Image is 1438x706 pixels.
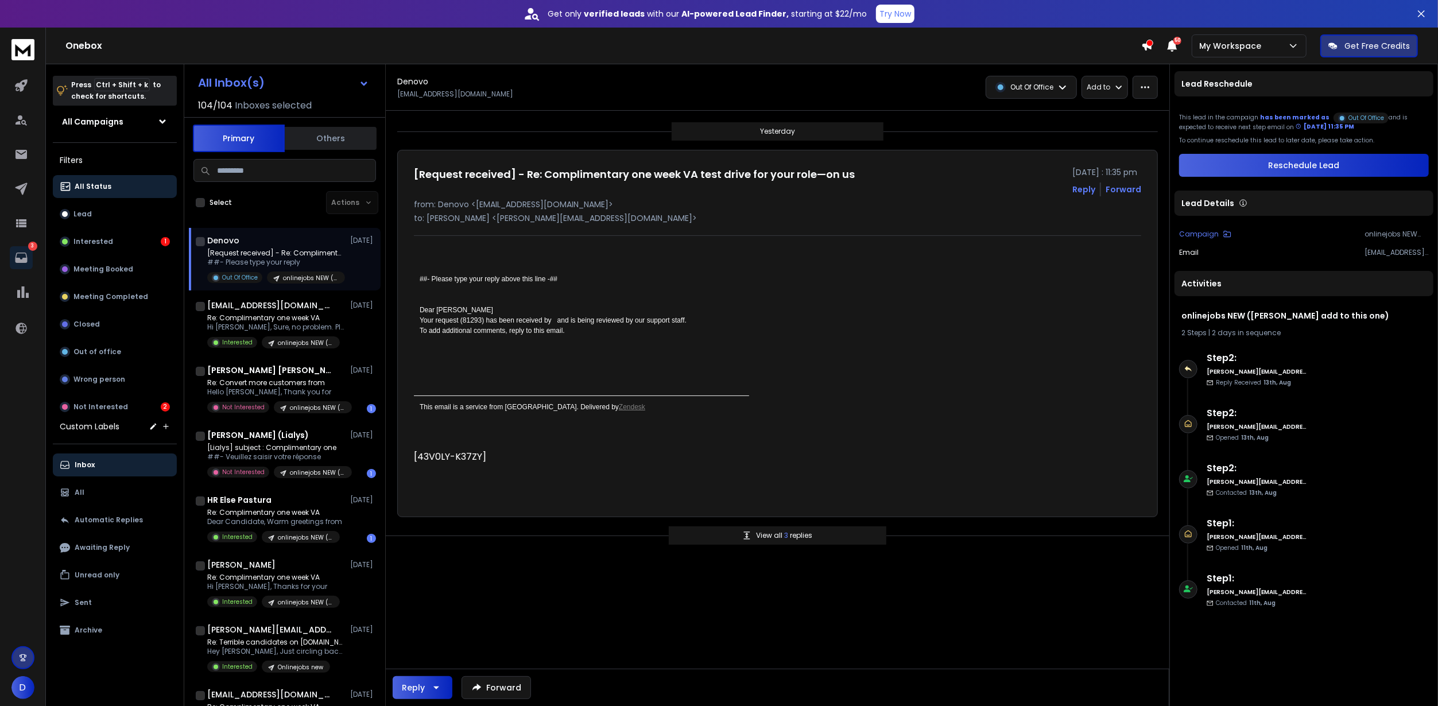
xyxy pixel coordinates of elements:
[73,265,133,274] p: Meeting Booked
[161,402,170,412] div: 2
[75,571,119,580] p: Unread only
[1179,248,1199,257] p: Email
[75,460,95,470] p: Inbox
[53,110,177,133] button: All Campaigns
[393,676,452,699] button: Reply
[53,481,177,504] button: All
[222,598,253,606] p: Interested
[876,5,914,23] button: Try Now
[397,76,428,87] h1: Denovo
[207,235,239,246] h1: Denovo
[367,469,376,478] div: 1
[207,638,345,647] p: Re: Terrible candidates on [DOMAIN_NAME]
[1207,406,1307,420] h6: Step 2 :
[1199,40,1266,52] p: My Workspace
[1365,230,1429,239] p: onlinejobs NEW ([PERSON_NAME] add to this one)
[62,116,123,127] h1: All Campaigns
[1072,184,1095,195] button: Reply
[681,8,789,20] strong: AI-powered Lead Finder,
[350,366,376,375] p: [DATE]
[75,515,143,525] p: Automatic Replies
[1106,184,1141,195] div: Forward
[1207,588,1307,596] h6: [PERSON_NAME][EMAIL_ADDRESS][DOMAIN_NAME]
[350,236,376,245] p: [DATE]
[60,421,119,432] h3: Custom Labels
[1207,517,1307,530] h6: Step 1 :
[53,258,177,281] button: Meeting Booked
[1179,230,1231,239] button: Campaign
[1181,310,1427,321] h1: onlinejobs NEW ([PERSON_NAME] add to this one)
[53,203,177,226] button: Lead
[619,403,645,411] a: Zendesk
[53,230,177,253] button: Interested1
[350,301,376,310] p: [DATE]
[420,305,743,315] p: Dear [PERSON_NAME]
[75,598,92,607] p: Sent
[1207,572,1307,585] h6: Step 1 :
[53,536,177,559] button: Awaiting Reply
[53,564,177,587] button: Unread only
[71,79,161,102] p: Press to check for shortcuts.
[207,387,345,397] p: Hello [PERSON_NAME], Thank you for
[207,494,272,506] h1: HR Else Pastura
[65,39,1141,53] h1: Onebox
[367,534,376,543] div: 1
[53,368,177,391] button: Wrong person
[1207,351,1307,365] h6: Step 2 :
[1241,433,1269,442] span: 13th, Aug
[1207,478,1307,486] h6: [PERSON_NAME][EMAIL_ADDRESS][DOMAIN_NAME]
[53,591,177,614] button: Sent
[207,249,345,258] p: [Request received] - Re: Complimentary
[1241,544,1268,552] span: 11th, Aug
[420,274,743,284] div: ##- Please type your reply above this line -##
[207,378,345,387] p: Re: Convert more customers from
[414,199,1141,210] p: from: Denovo <[EMAIL_ADDRESS][DOMAIN_NAME]>
[73,347,121,356] p: Out of office
[350,625,376,634] p: [DATE]
[350,495,376,505] p: [DATE]
[1179,230,1219,239] p: Campaign
[350,560,376,569] p: [DATE]
[198,77,265,88] h1: All Inbox(s)
[75,543,130,552] p: Awaiting Reply
[1207,533,1307,541] h6: [PERSON_NAME][EMAIL_ADDRESS][DOMAIN_NAME]
[222,338,253,347] p: Interested
[285,126,377,151] button: Others
[350,430,376,440] p: [DATE]
[10,246,33,269] a: 3
[1249,599,1276,607] span: 11th, Aug
[1348,114,1384,122] p: Out Of Office
[73,402,128,412] p: Not Interested
[235,99,312,113] h3: Inboxes selected
[278,663,323,672] p: Onlinejobs new
[1216,544,1268,552] p: Opened
[207,559,276,571] h1: [PERSON_NAME]
[53,453,177,476] button: Inbox
[420,315,743,325] p: Your request (81293) has been received by and is being reviewed by our support staff.
[1216,433,1269,442] p: Opened
[207,443,345,452] p: [Lialys] subject : Complimentary one
[207,517,342,526] p: Dear Candidate, Warm greetings from
[1365,248,1429,257] p: [EMAIL_ADDRESS][DOMAIN_NAME]
[278,598,333,607] p: onlinejobs NEW ([PERSON_NAME] add to this one)
[1212,328,1281,338] span: 2 days in sequence
[1260,114,1330,122] span: has been marked as
[1216,488,1277,497] p: Contacted
[278,339,333,347] p: onlinejobs NEW ([PERSON_NAME] add to this one)
[584,8,645,20] strong: verified leads
[1181,328,1207,338] span: 2 Steps
[278,533,333,542] p: onlinejobs NEW ([PERSON_NAME] add to this one)
[75,488,84,497] p: All
[760,127,795,136] p: Yesterday
[1173,37,1181,45] span: 50
[28,242,37,251] p: 3
[222,662,253,671] p: Interested
[161,237,170,246] div: 1
[402,682,425,693] div: Reply
[193,125,285,152] button: Primary
[11,676,34,699] button: D
[414,166,855,183] h1: [Request received] - Re: Complimentary one week VA test drive for your role—on us
[1179,154,1429,177] button: Reschedule Lead
[207,624,334,635] h1: [PERSON_NAME][EMAIL_ADDRESS][DOMAIN_NAME]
